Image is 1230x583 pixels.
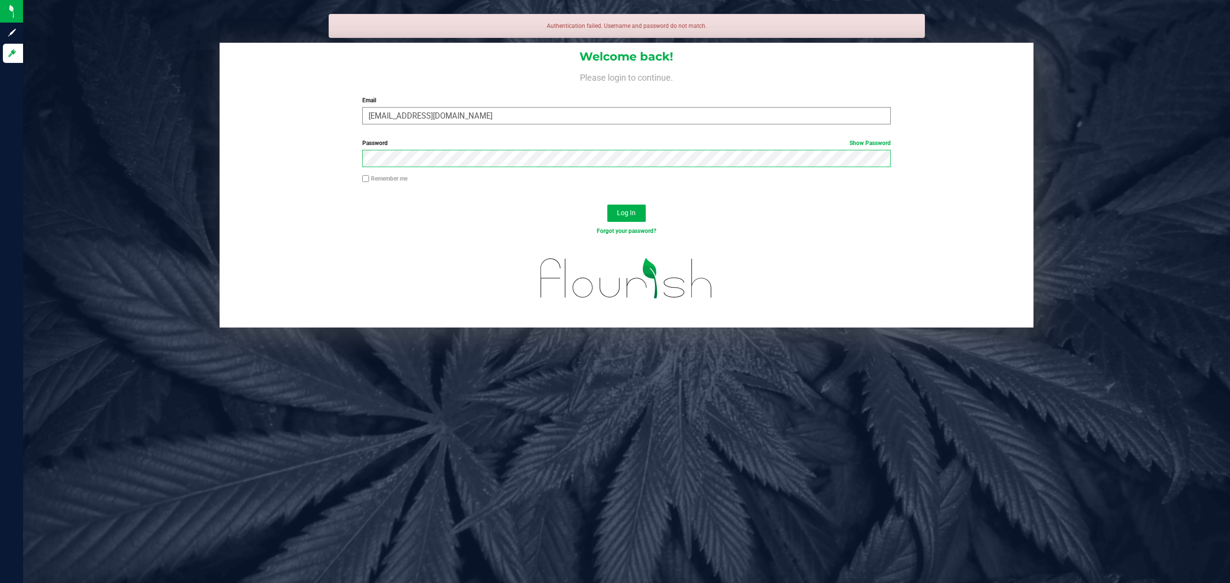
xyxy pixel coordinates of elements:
h4: Please login to continue. [220,71,1034,83]
button: Log In [607,205,646,222]
label: Email [362,96,891,105]
img: flourish_logo.svg [525,246,728,311]
span: Password [362,140,388,146]
a: Show Password [849,140,891,146]
h1: Welcome back! [220,50,1034,63]
label: Remember me [362,174,407,183]
a: Forgot your password? [597,228,656,234]
input: Remember me [362,175,369,182]
span: Log In [617,209,636,217]
inline-svg: Sign up [7,28,17,37]
div: Authentication failed. Username and password do not match. [329,14,925,38]
inline-svg: Log in [7,49,17,58]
